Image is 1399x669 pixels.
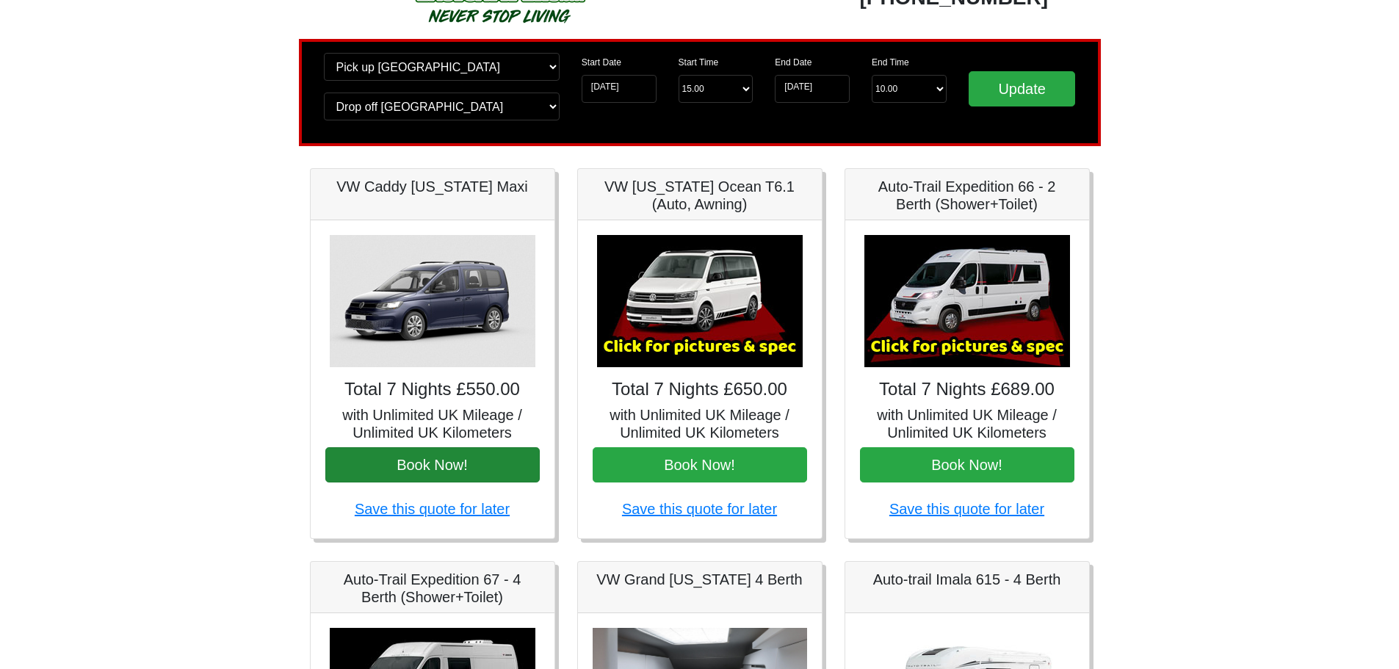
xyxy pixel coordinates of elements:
[593,406,807,441] h5: with Unlimited UK Mileage / Unlimited UK Kilometers
[325,178,540,195] h5: VW Caddy [US_STATE] Maxi
[860,447,1074,482] button: Book Now!
[860,406,1074,441] h5: with Unlimited UK Mileage / Unlimited UK Kilometers
[593,447,807,482] button: Book Now!
[775,75,850,103] input: Return Date
[775,56,811,69] label: End Date
[582,56,621,69] label: Start Date
[597,235,803,367] img: VW California Ocean T6.1 (Auto, Awning)
[889,501,1044,517] a: Save this quote for later
[355,501,510,517] a: Save this quote for later
[593,571,807,588] h5: VW Grand [US_STATE] 4 Berth
[325,571,540,606] h5: Auto-Trail Expedition 67 - 4 Berth (Shower+Toilet)
[969,71,1076,106] input: Update
[872,56,909,69] label: End Time
[325,447,540,482] button: Book Now!
[679,56,719,69] label: Start Time
[325,379,540,400] h4: Total 7 Nights £550.00
[582,75,657,103] input: Start Date
[860,571,1074,588] h5: Auto-trail Imala 615 - 4 Berth
[860,379,1074,400] h4: Total 7 Nights £689.00
[864,235,1070,367] img: Auto-Trail Expedition 66 - 2 Berth (Shower+Toilet)
[622,501,777,517] a: Save this quote for later
[330,235,535,367] img: VW Caddy California Maxi
[593,178,807,213] h5: VW [US_STATE] Ocean T6.1 (Auto, Awning)
[325,406,540,441] h5: with Unlimited UK Mileage / Unlimited UK Kilometers
[860,178,1074,213] h5: Auto-Trail Expedition 66 - 2 Berth (Shower+Toilet)
[593,379,807,400] h4: Total 7 Nights £650.00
